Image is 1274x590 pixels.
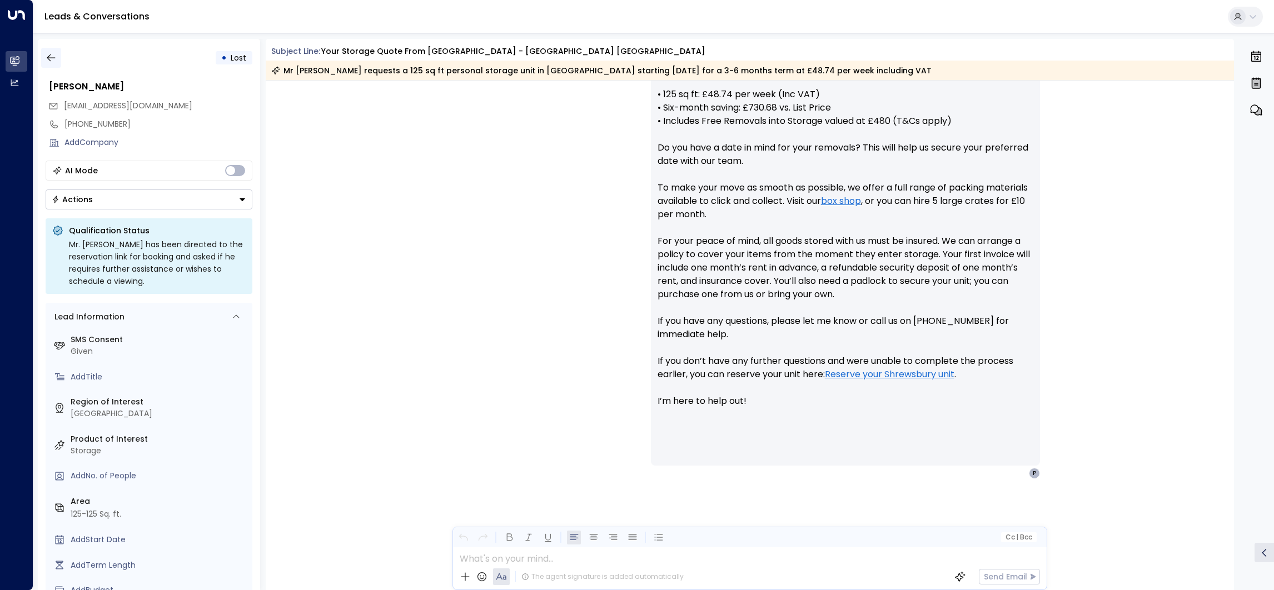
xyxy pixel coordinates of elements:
[271,46,320,57] span: Subject Line:
[825,368,954,381] a: Reserve your Shrewsbury unit
[65,165,98,176] div: AI Mode
[71,534,248,546] div: AddStart Date
[71,408,248,419] div: [GEOGRAPHIC_DATA]
[221,48,227,68] div: •
[71,559,248,571] div: AddTerm Length
[46,189,252,209] div: Button group with a nested menu
[1001,532,1036,543] button: Cc|Bcc
[821,194,861,208] a: box shop
[476,531,490,544] button: Redo
[521,572,684,582] div: The agent signature is added automatically
[71,371,248,383] div: AddTitle
[64,100,192,111] span: [EMAIL_ADDRESS][DOMAIN_NAME]
[271,65,932,76] div: Mr [PERSON_NAME] requests a 125 sq ft personal storage unit in [GEOGRAPHIC_DATA] starting [DATE] ...
[71,508,121,520] div: 125-125 Sq. ft.
[64,100,192,112] span: pdavoes1909@gmail.com
[52,194,93,204] div: Actions
[44,10,150,23] a: Leads & Conversations
[71,334,248,346] label: SMS Consent
[1005,533,1032,541] span: Cc Bcc
[69,225,246,236] p: Qualification Status
[69,238,246,287] div: Mr. [PERSON_NAME] has been directed to the reservation link for booking and asked if he requires ...
[321,46,705,57] div: Your storage quote from [GEOGRAPHIC_DATA] - [GEOGRAPHIC_DATA] [GEOGRAPHIC_DATA]
[71,396,248,408] label: Region of Interest
[71,496,248,507] label: Area
[231,52,246,63] span: Lost
[46,189,252,209] button: Actions
[49,80,252,93] div: [PERSON_NAME]
[456,531,470,544] button: Undo
[658,21,1033,421] p: Hi [PERSON_NAME], Here’s a summary of your quote for the 125 sq ft storage unit at our [GEOGRAPHI...
[71,445,248,457] div: Storage
[1016,533,1018,541] span: |
[71,433,248,445] label: Product of Interest
[71,346,248,357] div: Given
[71,470,248,482] div: AddNo. of People
[64,118,252,130] div: [PHONE_NUMBER]
[1029,468,1040,479] div: P
[64,137,252,148] div: AddCompany
[51,311,125,323] div: Lead Information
